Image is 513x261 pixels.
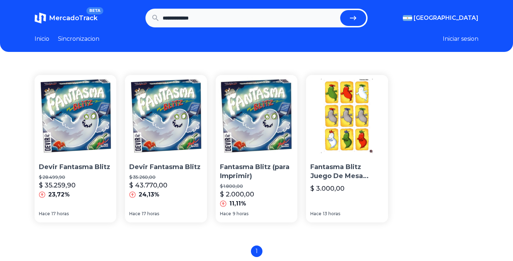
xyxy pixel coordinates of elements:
a: Fantasma Blitz Juego De Mesa Imprimible PdfFantasma Blitz Juego De Mesa Imprimible Pdf$ 3.000,00H... [306,75,388,222]
p: Fantasma Blitz (para Imprimir) [220,163,293,181]
span: 13 horas [323,211,340,217]
img: Argentina [403,15,412,21]
p: Devir Fantasma Blitz [39,163,112,172]
span: 17 horas [51,211,69,217]
span: Hace [220,211,231,217]
span: Hace [39,211,50,217]
button: Iniciar sesion [443,35,478,43]
p: $ 28.499,90 [39,174,112,180]
p: $ 1.800,00 [220,183,293,189]
span: MercadoTrack [49,14,98,22]
button: [GEOGRAPHIC_DATA] [403,14,478,22]
p: $ 2.000,00 [220,189,254,199]
p: $ 35.260,00 [129,174,202,180]
span: Hace [310,211,321,217]
p: $ 3.000,00 [310,183,345,194]
p: 11,11% [229,199,246,208]
a: Devir Fantasma BlitzDevir Fantasma Blitz$ 28.499,90$ 35.259,9023,72%Hace17 horas [35,75,116,222]
a: Inicio [35,35,49,43]
p: $ 35.259,90 [39,180,76,190]
img: Devir Fantasma Blitz [125,75,207,157]
p: 24,13% [139,190,159,199]
a: Devir Fantasma BlitzDevir Fantasma Blitz$ 35.260,00$ 43.770,0024,13%Hace17 horas [125,75,207,222]
span: 17 horas [142,211,159,217]
span: 9 horas [233,211,248,217]
img: MercadoTrack [35,12,46,24]
a: MercadoTrackBETA [35,12,98,24]
a: Sincronizacion [58,35,99,43]
img: Fantasma Blitz (para Imprimir) [216,75,297,157]
p: Fantasma Blitz Juego De Mesa Imprimible Pdf [310,163,383,181]
p: $ 43.770,00 [129,180,167,190]
span: [GEOGRAPHIC_DATA] [414,14,478,22]
p: Devir Fantasma Blitz [129,163,202,172]
span: Hace [129,211,140,217]
img: Fantasma Blitz Juego De Mesa Imprimible Pdf [306,75,388,157]
span: BETA [86,7,103,14]
a: Fantasma Blitz (para Imprimir)Fantasma Blitz (para Imprimir)$ 1.800,00$ 2.000,0011,11%Hace9 horas [216,75,297,222]
p: 23,72% [48,190,70,199]
img: Devir Fantasma Blitz [35,75,116,157]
